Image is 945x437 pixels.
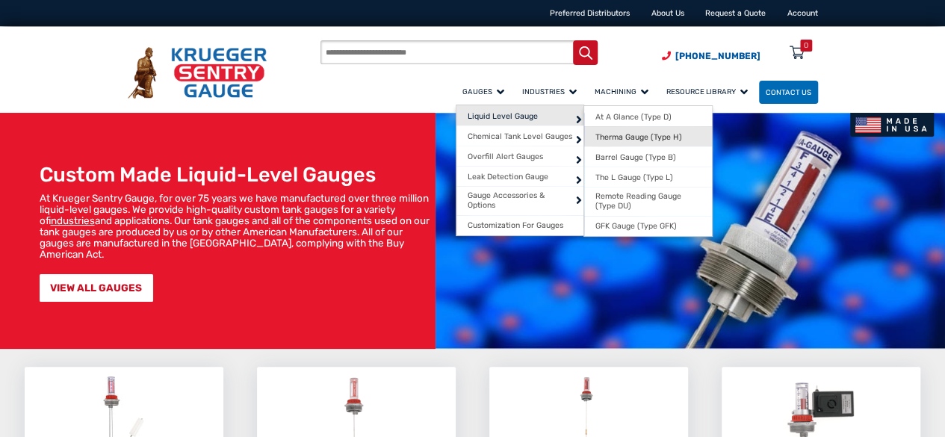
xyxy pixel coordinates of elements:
[462,87,504,96] span: Gauges
[584,216,712,236] a: GFK Gauge (Type GFK)
[456,78,515,105] a: Gauges
[595,173,673,182] span: The L Gauge (Type L)
[584,126,712,146] a: Therma Gauge (Type H)
[660,78,759,105] a: Resource Library
[468,111,538,121] span: Liquid Level Gauge
[675,51,760,61] span: [PHONE_NUMBER]
[456,166,584,186] a: Leak Detection Gauge
[128,47,267,99] img: Krueger Sentry Gauge
[766,88,811,96] span: Contact Us
[850,113,935,137] img: Made In USA
[456,186,584,214] a: Gauge Accessories & Options
[468,172,548,182] span: Leak Detection Gauge
[515,78,588,105] a: Industries
[468,220,563,230] span: Customization For Gauges
[651,8,684,18] a: About Us
[662,49,760,63] a: Phone Number (920) 434-8860
[456,146,584,166] a: Overfill Alert Gauges
[584,167,712,187] a: The L Gauge (Type L)
[584,187,712,215] a: Remote Reading Gauge (Type DU)
[804,40,808,52] div: 0
[40,274,153,302] a: VIEW ALL GAUGES
[666,87,748,96] span: Resource Library
[51,214,95,226] a: industries
[584,106,712,126] a: At A Glance (Type D)
[550,8,630,18] a: Preferred Distributors
[759,81,818,104] a: Contact Us
[588,78,660,105] a: Machining
[595,132,682,142] span: Therma Gauge (Type H)
[595,191,701,211] span: Remote Reading Gauge (Type DU)
[584,146,712,167] a: Barrel Gauge (Type B)
[595,112,672,122] span: At A Glance (Type D)
[595,152,676,162] span: Barrel Gauge (Type B)
[456,105,584,125] a: Liquid Level Gauge
[595,221,677,231] span: GFK Gauge (Type GFK)
[787,8,818,18] a: Account
[468,152,543,161] span: Overfill Alert Gauges
[436,113,945,349] img: bg_hero_bannerksentry
[40,193,430,260] p: At Krueger Sentry Gauge, for over 75 years we have manufactured over three million liquid-level g...
[468,190,573,210] span: Gauge Accessories & Options
[522,87,577,96] span: Industries
[40,163,430,187] h1: Custom Made Liquid-Level Gauges
[456,215,584,235] a: Customization For Gauges
[705,8,766,18] a: Request a Quote
[468,131,572,141] span: Chemical Tank Level Gauges
[595,87,648,96] span: Machining
[456,125,584,146] a: Chemical Tank Level Gauges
